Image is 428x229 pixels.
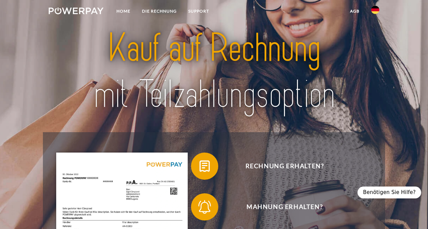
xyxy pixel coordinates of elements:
img: qb_bell.svg [196,198,213,215]
a: agb [344,5,365,17]
a: DIE RECHNUNG [136,5,183,17]
button: Mahnung erhalten? [191,193,368,221]
img: logo-powerpay-white.svg [49,7,104,14]
span: Mahnung erhalten? [201,193,368,221]
img: title-powerpay_de.svg [65,23,363,120]
div: Benötigen Sie Hilfe? [358,187,421,198]
button: Rechnung erhalten? [191,153,368,180]
a: Home [111,5,136,17]
span: Rechnung erhalten? [201,153,368,180]
img: de [371,6,379,14]
a: SUPPORT [183,5,215,17]
img: qb_bill.svg [196,158,213,175]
